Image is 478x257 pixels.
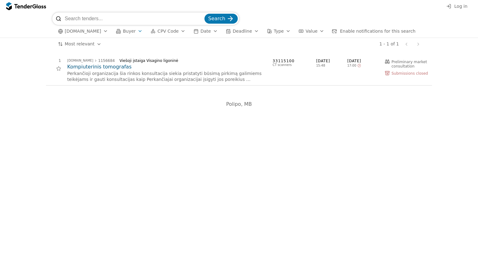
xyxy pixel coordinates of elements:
[316,64,347,68] span: 15:48
[98,59,115,63] div: 1156684
[273,63,310,67] div: CT scanners
[119,58,261,63] div: Viešoji įstaiga Visagino ligoninė
[233,29,252,34] span: Deadline
[347,58,378,64] span: [DATE]
[316,58,347,64] span: [DATE]
[191,27,220,35] button: Date
[65,29,101,34] span: [DOMAIN_NAME]
[148,27,188,35] button: CPV Code
[391,71,428,76] span: Submissions closed
[46,58,61,63] div: 1
[265,27,293,35] button: Type
[157,29,179,34] span: CPV Code
[454,4,467,9] span: Log in
[67,63,266,70] a: Kompiuterinis tomografas
[114,27,145,35] button: Buyer
[200,29,211,34] span: Date
[208,16,225,21] span: Search
[55,27,110,35] button: [DOMAIN_NAME]
[204,14,238,24] button: Search
[340,29,415,34] span: Enable notifications for this search
[347,64,356,68] span: 17:00
[67,71,266,83] div: Perkančioji organizacija šia rinkos konsultacija siekia pristatyti būsimą pirkimą galimiems teikė...
[273,58,310,64] span: 33115100
[67,59,93,62] div: [DOMAIN_NAME]
[306,29,317,34] span: Value
[123,29,136,34] span: Buyer
[67,59,115,63] a: [DOMAIN_NAME]1156684
[391,60,428,68] span: Preliminary market consultation
[223,27,261,35] button: Deadline
[296,27,327,35] button: Value
[379,41,399,47] div: 1 - 1 of 1
[274,29,284,34] span: Type
[444,2,469,10] button: Log in
[330,27,417,35] button: Enable notifications for this search
[226,101,252,107] span: Polipo, MB
[65,12,203,25] input: Search tenders...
